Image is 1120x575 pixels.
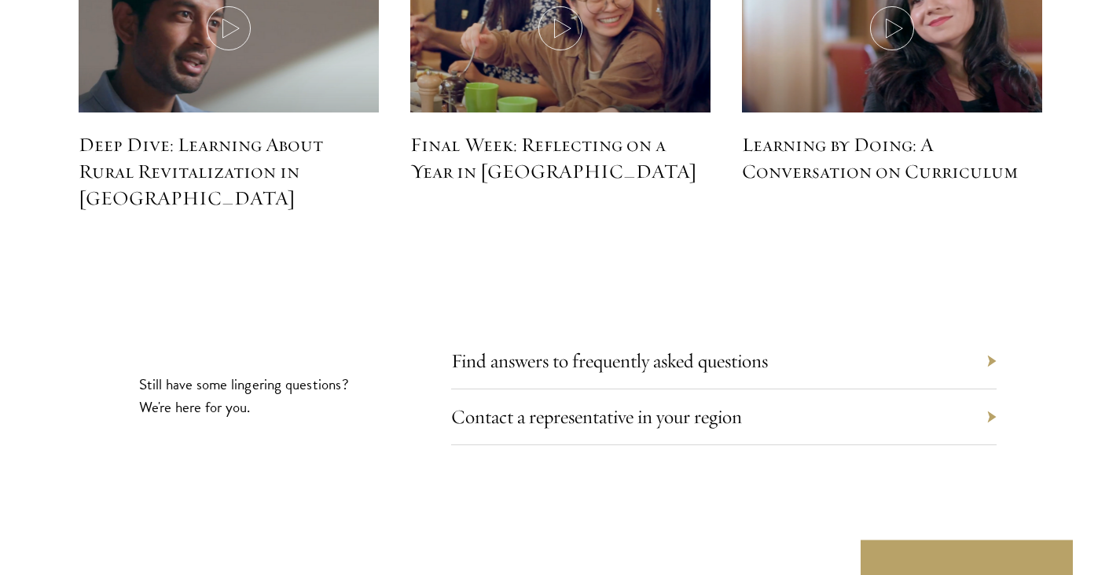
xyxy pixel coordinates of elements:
h5: Learning by Doing: A Conversation on Curriculum [742,131,1042,185]
h5: Final Week: Reflecting on a Year in [GEOGRAPHIC_DATA] [410,131,711,185]
a: Find answers to frequently asked questions [451,348,768,373]
p: Still have some lingering questions? We're here for you. [139,373,351,418]
a: Contact a representative in your region [451,404,742,429]
h5: Deep Dive: Learning About Rural Revitalization in [GEOGRAPHIC_DATA] [79,131,379,212]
